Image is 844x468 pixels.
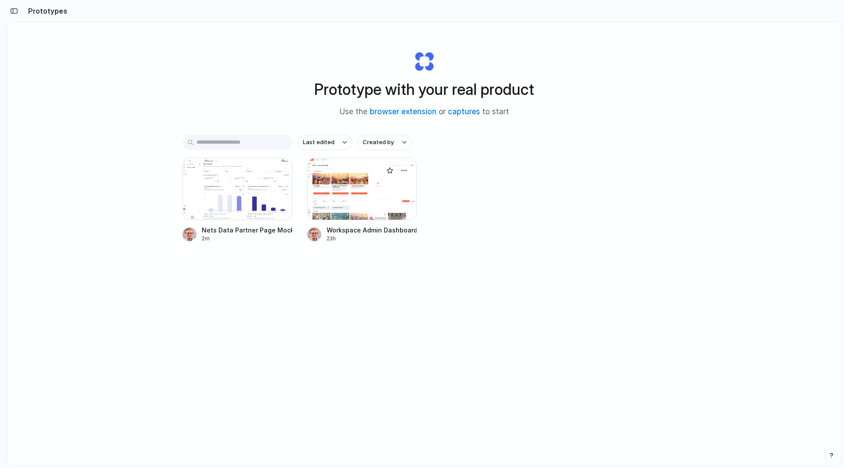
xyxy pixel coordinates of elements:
h2: Prototypes [25,6,67,16]
div: 2m [202,235,292,243]
a: browser extension [370,107,437,116]
div: Workspace Admin Dashboard [327,225,417,235]
a: Workspace Admin DashboardWorkspace Admin Dashboard23h [307,158,417,243]
div: Nets Data Partner Page Mockup [202,225,292,235]
h1: Prototype with your real product [314,78,534,101]
a: captures [448,107,480,116]
span: Use the or to start [340,106,509,118]
button: Last edited [298,135,352,150]
a: Nets Data Partner Page MockupNets Data Partner Page Mockup2m [182,158,292,243]
span: Created by [363,138,394,147]
span: Last edited [303,138,335,147]
button: Created by [357,135,412,150]
div: 23h [327,235,417,243]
